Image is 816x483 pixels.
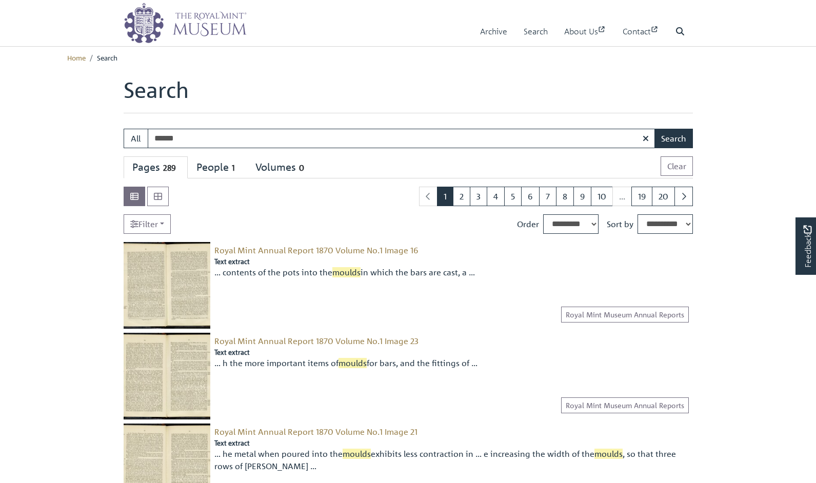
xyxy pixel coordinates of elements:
span: Text extract [214,438,250,448]
button: Search [654,129,693,148]
span: … contents of the pots into the in which the bars are cast, a … [214,266,475,278]
img: logo_wide.png [124,3,247,44]
nav: pagination [415,187,693,206]
span: Text extract [214,256,250,266]
a: Goto page 9 [573,187,591,206]
a: Goto page 5 [504,187,522,206]
a: About Us [564,17,606,46]
h1: Search [124,77,693,113]
button: All [124,129,148,148]
a: Royal Mint Annual Report 1870 Volume No.1 Image 23 [214,336,419,346]
span: moulds [594,449,623,459]
a: Search [524,17,548,46]
a: Goto page 7 [539,187,556,206]
span: moulds [332,267,361,277]
a: Royal Mint Annual Report 1870 Volume No.1 Image 16 [214,245,419,255]
div: Pages [132,161,179,174]
span: moulds [339,358,367,368]
span: Text extract [214,347,250,357]
span: Feedback [801,225,813,268]
a: Goto page 19 [631,187,652,206]
input: Enter one or more search terms... [148,129,655,148]
a: Home [67,53,86,62]
a: Goto page 3 [470,187,487,206]
a: Royal Mint Annual Report 1870 Volume No.1 Image 21 [214,427,417,437]
a: Would you like to provide feedback? [795,217,816,275]
div: Volumes [255,161,307,174]
a: Goto page 10 [591,187,613,206]
a: Archive [480,17,507,46]
a: Goto page 4 [487,187,505,206]
button: Clear [661,156,693,176]
span: Search [97,53,117,62]
span: … he metal when poured into the exhibits less contraction in … e increasing the width of the , so... [214,448,693,472]
img: Royal Mint Annual Report 1870 Volume No.1 Image 16 [124,242,210,329]
li: Previous page [419,187,437,206]
div: People [196,161,238,174]
span: 1 [229,162,238,174]
a: Goto page 2 [453,187,470,206]
span: 0 [296,162,307,174]
span: Goto page 1 [437,187,453,206]
img: Royal Mint Annual Report 1870 Volume No.1 Image 23 [124,333,210,419]
a: Goto page 8 [556,187,574,206]
label: Sort by [607,218,633,230]
a: Goto page 6 [521,187,540,206]
a: Next page [674,187,693,206]
label: Order [517,218,539,230]
a: Contact [623,17,659,46]
span: … h the more important items of for bars, and the ﬁttings of … [214,357,477,369]
a: Royal Mint Museum Annual Reports [561,307,689,323]
a: Royal Mint Museum Annual Reports [561,397,689,413]
a: Filter [124,214,171,234]
span: 289 [160,162,179,174]
span: moulds [343,449,371,459]
a: Goto page 20 [652,187,675,206]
